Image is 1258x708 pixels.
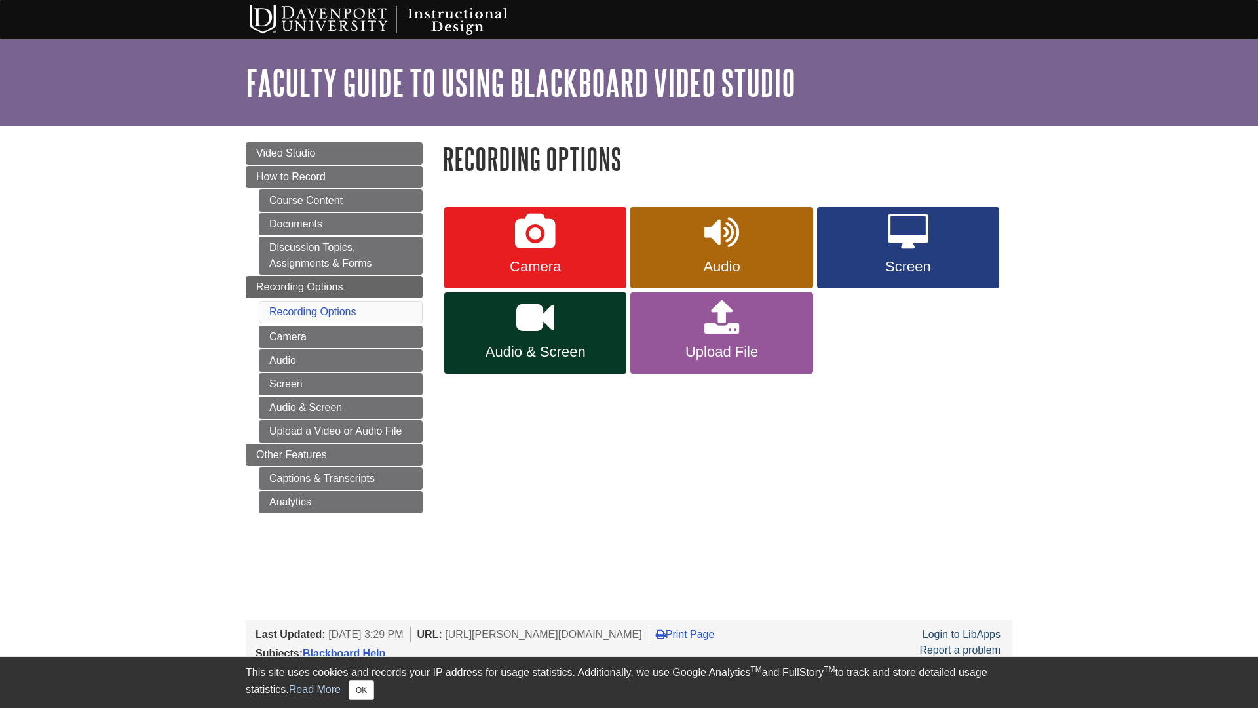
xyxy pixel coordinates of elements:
[824,665,835,674] sup: TM
[289,684,341,695] a: Read More
[259,237,423,275] a: Discussion Topics, Assignments & Forms
[444,292,626,374] a: Audio & Screen
[919,644,1001,656] a: Report a problem
[256,171,326,182] span: How to Record
[259,213,423,235] a: Documents
[444,207,626,288] a: Camera
[239,3,554,36] img: Davenport University Instructional Design
[259,467,423,490] a: Captions & Transcripts
[259,420,423,442] a: Upload a Video or Audio File
[328,629,403,640] span: [DATE] 3:29 PM
[246,166,423,188] a: How to Record
[454,344,617,361] span: Audio & Screen
[630,292,812,374] a: Upload File
[256,449,327,460] span: Other Features
[259,491,423,513] a: Analytics
[349,680,374,700] button: Close
[246,276,423,298] a: Recording Options
[246,142,423,513] div: Guide Page Menu
[246,142,423,165] a: Video Studio
[303,648,385,659] a: Blackboard Help
[640,258,803,275] span: Audio
[656,629,715,640] a: Print Page
[256,629,326,640] span: Last Updated:
[630,207,812,288] a: Audio
[246,665,1012,700] div: This site uses cookies and records your IP address for usage statistics. Additionally, we use Goo...
[269,306,356,317] a: Recording Options
[417,629,442,640] span: URL:
[256,147,315,159] span: Video Studio
[256,281,343,292] span: Recording Options
[256,648,303,659] span: Subjects:
[923,629,1001,640] a: Login to LibApps
[817,207,999,288] a: Screen
[454,258,617,275] span: Camera
[259,349,423,372] a: Audio
[259,189,423,212] a: Course Content
[656,629,666,639] i: Print Page
[259,326,423,348] a: Camera
[246,444,423,466] a: Other Features
[445,629,642,640] span: [URL][PERSON_NAME][DOMAIN_NAME]
[246,62,795,103] a: Faculty Guide to Using Blackboard Video Studio
[640,344,803,361] span: Upload File
[259,397,423,419] a: Audio & Screen
[750,665,761,674] sup: TM
[442,142,1012,176] h1: Recording Options
[827,258,989,275] span: Screen
[259,373,423,395] a: Screen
